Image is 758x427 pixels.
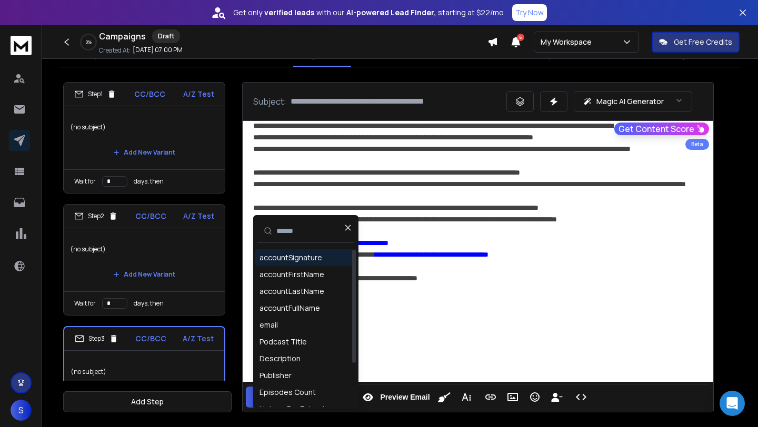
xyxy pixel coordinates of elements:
div: Step 3 [75,334,118,343]
span: Preview Email [378,393,432,402]
button: Add New Variant [105,264,184,285]
span: 6 [517,34,524,41]
div: accountSignature [260,252,322,263]
p: Wait for [74,177,96,186]
button: S [11,400,32,421]
button: Try Now [512,4,547,21]
p: Get only with our starting at $22/mo [233,7,504,18]
button: Add New Variant [105,142,184,163]
div: Publisher [260,370,292,381]
p: [DATE] 07:00 PM [133,46,183,54]
button: Get Content Score [614,123,709,135]
p: Magic AI Generator [596,96,664,107]
button: Insert Link (⌘K) [481,387,501,408]
div: Beta [685,139,709,150]
button: Emoticons [525,387,545,408]
p: Get Free Credits [674,37,732,47]
h1: Campaigns [99,30,146,43]
strong: AI-powered Lead Finder, [346,7,436,18]
p: (no subject) [70,235,218,264]
button: Clean HTML [434,387,454,408]
div: email [260,320,278,330]
strong: verified leads [264,7,314,18]
li: Step3CC/BCCA/Z Test(no subject)Add New Variant [63,326,225,415]
button: Save [246,387,280,408]
p: Wait for [74,299,96,308]
div: Episodes Count [260,387,316,398]
div: Step 2 [74,211,118,221]
p: CC/BCC [134,89,165,99]
p: A/Z Test [183,211,214,221]
p: A/Z Test [183,333,214,344]
div: accountFullName [260,303,320,313]
button: Insert Unsubscribe Link [547,387,567,408]
li: Step2CC/BCCA/Z Test(no subject)Add New VariantWait fordays, then [63,204,225,316]
div: Podcast Title [260,337,307,347]
div: Listens Per Episode [260,404,329,414]
div: Step 1 [74,89,116,99]
p: 0 % [86,39,92,45]
p: days, then [134,299,164,308]
p: Try Now [515,7,544,18]
button: More Text [456,387,476,408]
p: My Workspace [541,37,596,47]
div: accountLastName [260,286,324,297]
button: Magic AI Generator [574,91,692,112]
li: Step1CC/BCCA/Z Test(no subject)Add New VariantWait fordays, then [63,82,225,194]
p: A/Z Test [183,89,214,99]
p: (no subject) [70,113,218,142]
img: logo [11,36,32,55]
p: days, then [134,177,164,186]
p: Created At: [99,46,131,55]
p: Subject: [253,95,286,108]
div: Open Intercom Messenger [720,391,745,416]
button: Add Step [63,391,232,412]
button: Code View [571,387,591,408]
div: Draft [152,29,180,43]
div: Description [260,353,301,364]
p: CC/BCC [135,333,166,344]
button: Get Free Credits [652,32,740,53]
p: CC/BCC [135,211,166,221]
div: accountFirstName [260,269,324,280]
button: Preview Email [358,387,432,408]
p: (no subject) [71,357,218,387]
